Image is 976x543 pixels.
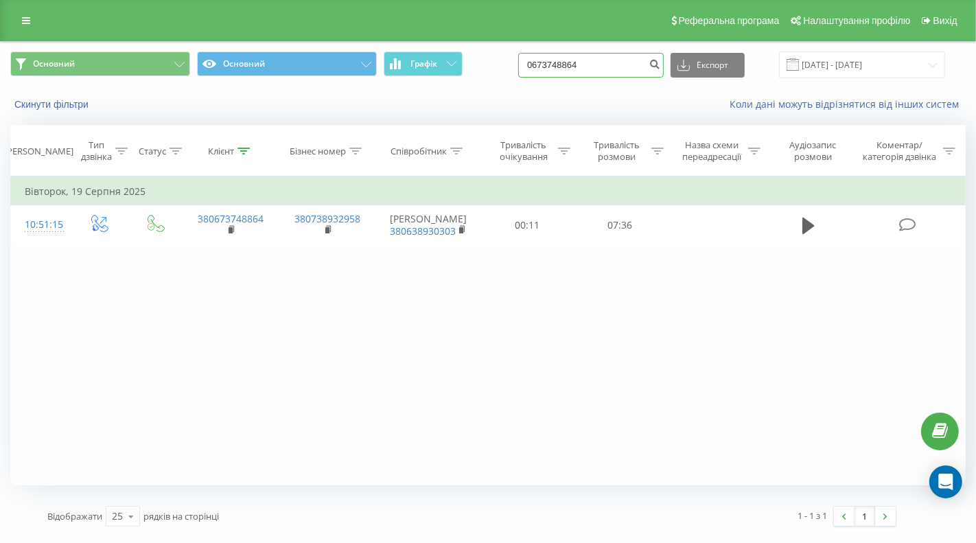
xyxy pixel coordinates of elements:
[679,139,745,163] div: Назва схеми переадресації
[10,98,95,111] button: Скинути фільтри
[410,59,437,69] span: Графік
[198,212,264,225] a: 380673748864
[679,15,780,26] span: Реферальна програма
[798,509,827,522] div: 1 - 1 з 1
[4,146,73,157] div: [PERSON_NAME]
[859,139,940,163] div: Коментар/категорія дзвінка
[855,507,875,526] a: 1
[929,465,962,498] div: Open Intercom Messenger
[493,139,555,163] div: Тривалість очікування
[47,510,102,522] span: Відображати
[574,205,667,245] td: 07:36
[391,146,447,157] div: Співробітник
[671,53,745,78] button: Експорт
[376,205,480,245] td: [PERSON_NAME]
[25,211,56,238] div: 10:51:15
[294,212,360,225] a: 380738932958
[112,509,123,523] div: 25
[518,53,664,78] input: Пошук за номером
[730,97,966,111] a: Коли дані можуть відрізнятися вiд інших систем
[197,51,377,76] button: Основний
[776,139,850,163] div: Аудіозапис розмови
[803,15,910,26] span: Налаштування профілю
[384,51,463,76] button: Графік
[208,146,234,157] div: Клієнт
[10,51,190,76] button: Основний
[11,178,966,205] td: Вівторок, 19 Серпня 2025
[290,146,346,157] div: Бізнес номер
[81,139,112,163] div: Тип дзвінка
[586,139,648,163] div: Тривалість розмови
[933,15,957,26] span: Вихід
[139,146,166,157] div: Статус
[480,205,574,245] td: 00:11
[390,224,456,238] a: 380638930303
[143,510,219,522] span: рядків на сторінці
[33,58,75,69] span: Основний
